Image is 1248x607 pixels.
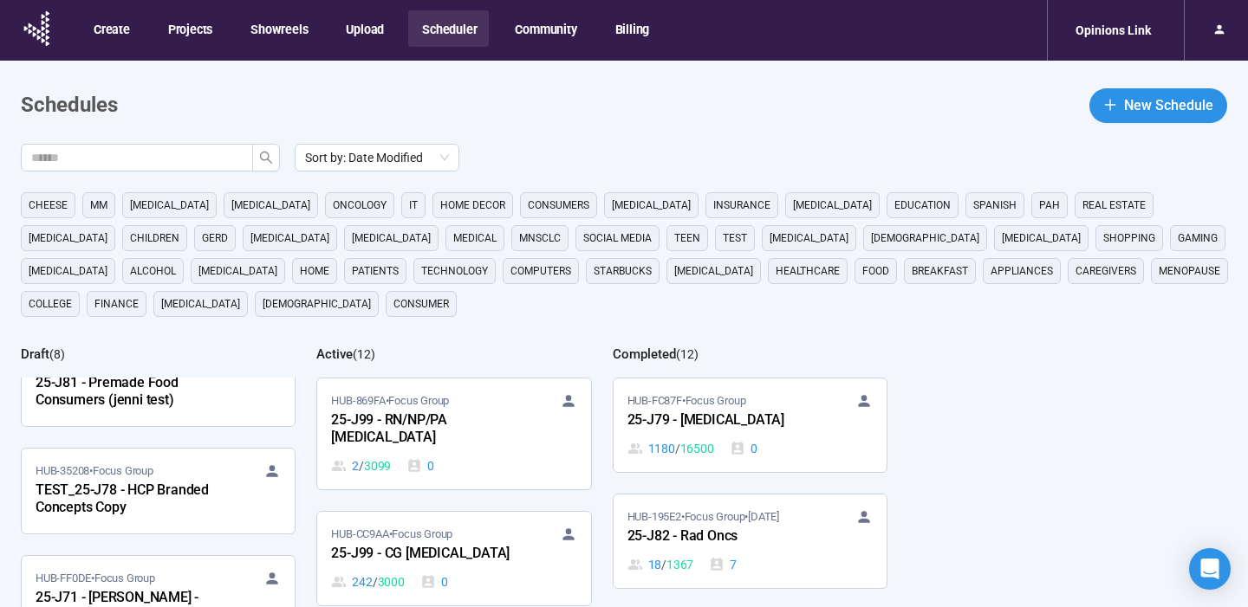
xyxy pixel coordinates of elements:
div: 0 [406,456,434,475]
button: Projects [154,10,224,47]
a: HUB-FC87F•Focus Group25-J79 - [MEDICAL_DATA]1180 / 165000 [614,378,887,472]
a: HUB-195E2•Focus Group•[DATE]25-J82 - Rad Oncs18 / 13677 [614,494,887,588]
div: 25-J81 - Premade Food Consumers (jenni test) [36,372,226,412]
span: computers [510,262,571,280]
span: 3000 [378,572,405,591]
time: [DATE] [748,510,779,523]
span: plus [1103,98,1117,112]
div: 18 [627,555,694,574]
span: Test [723,229,747,247]
span: mnsclc [519,229,561,247]
button: Scheduler [408,10,489,47]
span: Sort by: Date Modified [305,145,449,171]
div: 25-J79 - [MEDICAL_DATA] [627,410,818,432]
div: Opinions Link [1065,14,1161,47]
span: healthcare [776,262,840,280]
span: HUB-869FA • Focus Group [331,392,449,410]
a: HUB-869FA•Focus Group25-J99 - RN/NP/PA [MEDICAL_DATA]2 / 30990 [317,378,590,489]
span: HUB-FF0DE • Focus Group [36,570,155,587]
div: 0 [730,439,757,458]
span: ( 8 ) [49,347,65,361]
span: HUB-FC87F • Focus Group [627,392,746,410]
span: / [661,555,666,574]
a: HUB-35208•Focus GroupTEST_25-J78 - HCP Branded Concepts Copy [22,449,295,533]
span: [MEDICAL_DATA] [231,197,310,214]
button: Community [501,10,588,47]
button: Showreels [237,10,320,47]
span: MM [90,197,107,214]
span: ( 12 ) [676,347,699,361]
span: Teen [674,229,700,247]
span: finance [94,295,139,313]
span: menopause [1159,262,1220,280]
span: technology [421,262,488,280]
span: 3099 [364,456,391,475]
div: 7 [709,555,737,574]
button: Billing [601,10,662,47]
span: Insurance [713,197,770,214]
span: oncology [333,197,387,214]
span: PAH [1039,197,1060,214]
span: / [359,456,364,475]
h2: Draft [21,346,49,362]
span: cheese [29,197,68,214]
h1: Schedules [21,89,118,122]
span: / [373,572,378,591]
span: gaming [1178,229,1218,247]
span: [DEMOGRAPHIC_DATA] [871,229,979,247]
span: [MEDICAL_DATA] [29,229,107,247]
button: plusNew Schedule [1089,88,1227,123]
a: HUB-CC9AA•Focus Group25-J99 - CG [MEDICAL_DATA]242 / 30000 [317,512,590,605]
span: children [130,229,179,247]
span: [MEDICAL_DATA] [1002,229,1081,247]
button: search [252,144,280,171]
span: consumer [393,295,449,313]
span: [MEDICAL_DATA] [130,197,209,214]
div: 25-J99 - RN/NP/PA [MEDICAL_DATA] [331,410,522,449]
span: [MEDICAL_DATA] [674,262,753,280]
button: Create [80,10,142,47]
span: [MEDICAL_DATA] [250,229,329,247]
div: 2 [331,456,391,475]
div: TEST_25-J78 - HCP Branded Concepts Copy [36,480,226,520]
div: Open Intercom Messenger [1189,548,1231,590]
span: shopping [1103,229,1155,247]
span: consumers [528,197,589,214]
span: appliances [991,262,1053,280]
a: HUB-D1719•Focus Group25-J81 - Premade Food Consumers (jenni test) [22,341,295,426]
span: HUB-195E2 • Focus Group • [627,508,779,526]
span: caregivers [1076,262,1136,280]
div: 242 [331,572,404,591]
span: home decor [440,197,505,214]
span: HUB-CC9AA • Focus Group [331,526,452,543]
span: breakfast [912,262,968,280]
h2: Active [316,346,353,362]
span: [MEDICAL_DATA] [352,229,431,247]
span: alcohol [130,262,176,280]
span: starbucks [594,262,652,280]
span: home [300,262,329,280]
div: 1180 [627,439,714,458]
span: social media [583,229,652,247]
span: [MEDICAL_DATA] [612,197,691,214]
span: GERD [202,229,228,247]
div: 0 [420,572,448,591]
span: HUB-35208 • Focus Group [36,462,153,480]
span: [MEDICAL_DATA] [770,229,848,247]
span: 16500 [680,439,714,458]
span: [MEDICAL_DATA] [198,262,277,280]
span: [MEDICAL_DATA] [161,295,240,313]
span: real estate [1082,197,1146,214]
span: / [675,439,680,458]
span: college [29,295,72,313]
span: [MEDICAL_DATA] [29,262,107,280]
span: education [894,197,951,214]
span: Food [862,262,889,280]
span: 1367 [666,555,693,574]
span: [DEMOGRAPHIC_DATA] [263,295,371,313]
span: Patients [352,262,399,280]
span: medical [453,229,497,247]
span: [MEDICAL_DATA] [793,197,872,214]
h2: Completed [613,346,676,362]
span: search [259,151,273,165]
